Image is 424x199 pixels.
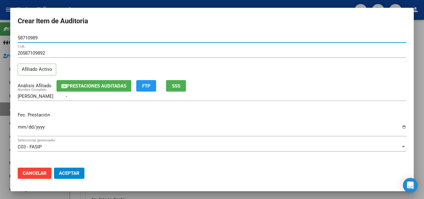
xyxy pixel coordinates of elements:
p: Código Prestación (no obligatorio) [18,162,406,169]
span: FTP [142,83,151,89]
div: Análisis Afiliado [18,82,52,89]
button: Prestaciones Auditadas [56,80,131,92]
button: Aceptar [54,168,84,179]
button: SSS [166,80,186,92]
span: Aceptar [59,170,79,176]
p: Fec. Prestación [18,111,406,119]
span: SSS [172,83,180,89]
span: Prestaciones Auditadas [67,83,126,89]
span: C03 - FASIP [18,144,42,150]
button: FTP [136,80,156,92]
span: Cancelar [23,170,47,176]
div: Open Intercom Messenger [403,178,418,193]
button: Cancelar [18,168,52,179]
h2: Crear Item de Auditoria [18,15,406,27]
p: Afiliado Activo [18,64,56,76]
